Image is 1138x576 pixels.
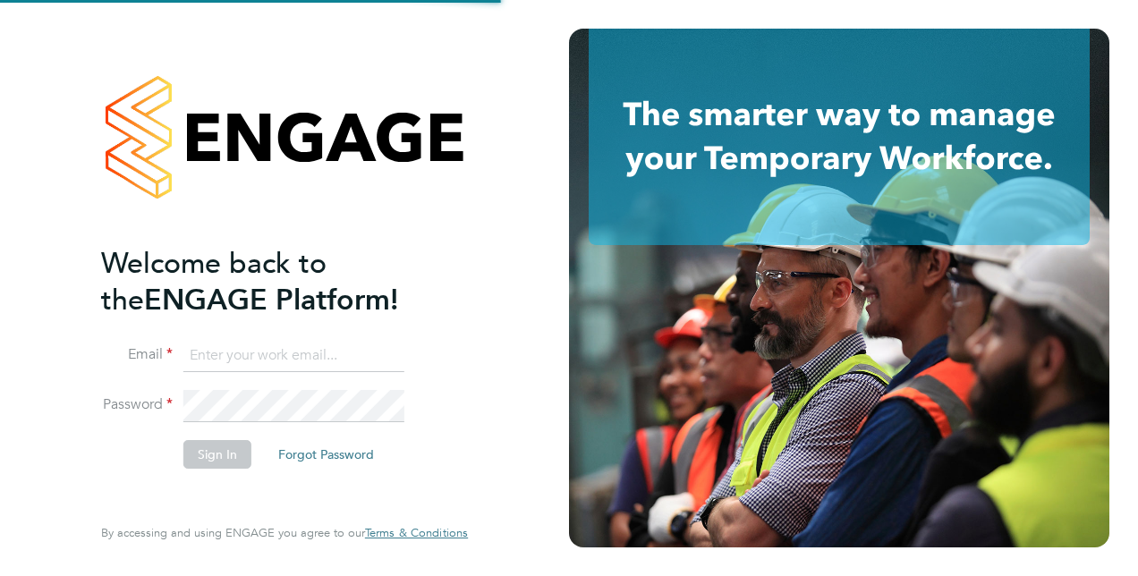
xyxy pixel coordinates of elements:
[101,345,173,364] label: Email
[101,246,327,318] span: Welcome back to the
[183,440,251,469] button: Sign In
[183,340,404,372] input: Enter your work email...
[101,525,468,540] span: By accessing and using ENGAGE you agree to our
[365,526,468,540] a: Terms & Conditions
[101,245,450,318] h2: ENGAGE Platform!
[264,440,388,469] button: Forgot Password
[365,525,468,540] span: Terms & Conditions
[101,395,173,414] label: Password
